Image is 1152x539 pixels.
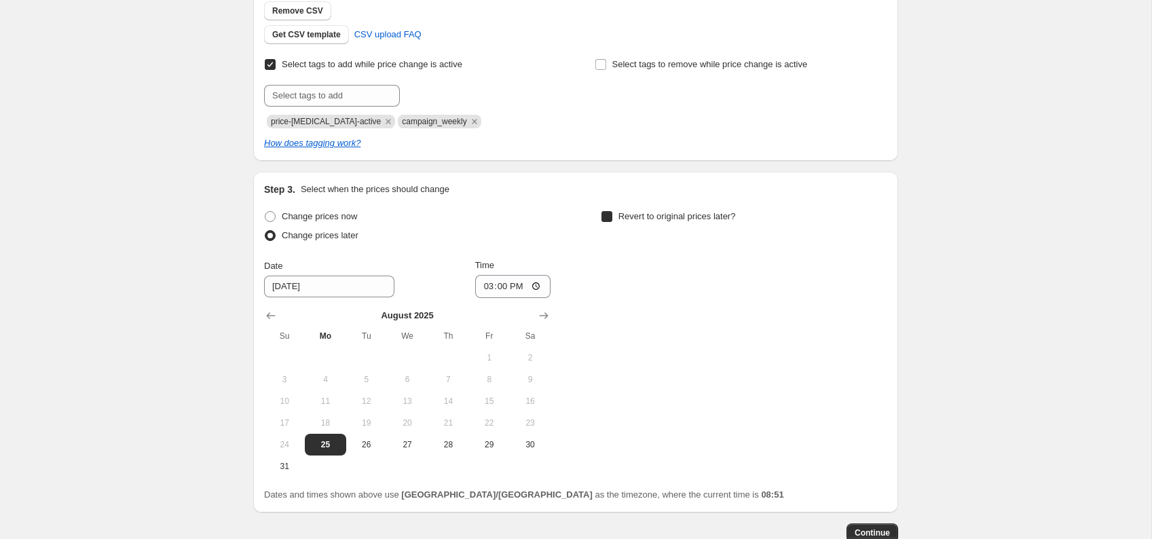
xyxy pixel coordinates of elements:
[469,369,510,390] button: Friday August 8 2025
[433,331,463,341] span: Th
[272,29,341,40] span: Get CSV template
[618,211,736,221] span: Revert to original prices later?
[475,417,504,428] span: 22
[382,115,394,128] button: Remove price-change-job-active
[387,412,428,434] button: Wednesday August 20 2025
[264,85,400,107] input: Select tags to add
[387,434,428,456] button: Wednesday August 27 2025
[346,325,387,347] th: Tuesday
[270,374,299,385] span: 3
[855,527,890,538] span: Continue
[428,369,468,390] button: Thursday August 7 2025
[346,412,387,434] button: Tuesday August 19 2025
[264,1,331,20] button: Remove CSV
[352,331,382,341] span: Tu
[282,211,357,221] span: Change prices now
[401,489,592,500] b: [GEOGRAPHIC_DATA]/[GEOGRAPHIC_DATA]
[392,417,422,428] span: 20
[515,396,545,407] span: 16
[305,390,346,412] button: Monday August 11 2025
[515,331,545,341] span: Sa
[387,325,428,347] th: Wednesday
[305,369,346,390] button: Monday August 4 2025
[392,374,422,385] span: 6
[475,396,504,407] span: 15
[264,325,305,347] th: Sunday
[515,352,545,363] span: 2
[310,439,340,450] span: 25
[428,390,468,412] button: Thursday August 14 2025
[264,261,282,271] span: Date
[264,138,360,148] a: How does tagging work?
[354,28,422,41] span: CSV upload FAQ
[270,331,299,341] span: Su
[475,331,504,341] span: Fr
[475,374,504,385] span: 8
[310,417,340,428] span: 18
[301,183,449,196] p: Select when the prices should change
[264,369,305,390] button: Sunday August 3 2025
[387,369,428,390] button: Wednesday August 6 2025
[515,374,545,385] span: 9
[433,374,463,385] span: 7
[352,439,382,450] span: 26
[510,325,551,347] th: Saturday
[270,396,299,407] span: 10
[282,59,462,69] span: Select tags to add while price change is active
[392,396,422,407] span: 13
[402,117,466,126] span: campaign_weekly
[352,417,382,428] span: 19
[270,439,299,450] span: 24
[346,434,387,456] button: Tuesday August 26 2025
[475,439,504,450] span: 29
[475,260,494,270] span: Time
[346,390,387,412] button: Tuesday August 12 2025
[510,412,551,434] button: Saturday August 23 2025
[433,396,463,407] span: 14
[428,325,468,347] th: Thursday
[433,439,463,450] span: 28
[271,117,381,126] span: price-change-job-active
[310,374,340,385] span: 4
[352,374,382,385] span: 5
[346,369,387,390] button: Tuesday August 5 2025
[534,306,553,325] button: Show next month, September 2025
[264,276,394,297] input: 8/25/2025
[761,489,783,500] b: 08:51
[469,347,510,369] button: Friday August 1 2025
[469,434,510,456] button: Friday August 29 2025
[272,5,323,16] span: Remove CSV
[515,439,545,450] span: 30
[352,396,382,407] span: 12
[264,183,295,196] h2: Step 3.
[264,489,784,500] span: Dates and times shown above use as the timezone, where the current time is
[305,434,346,456] button: Today Monday August 25 2025
[515,417,545,428] span: 23
[261,306,280,325] button: Show previous month, July 2025
[282,230,358,240] span: Change prices later
[392,439,422,450] span: 27
[264,25,349,44] button: Get CSV template
[264,456,305,477] button: Sunday August 31 2025
[264,412,305,434] button: Sunday August 17 2025
[510,390,551,412] button: Saturday August 16 2025
[469,325,510,347] th: Friday
[469,412,510,434] button: Friday August 22 2025
[392,331,422,341] span: We
[475,352,504,363] span: 1
[310,331,340,341] span: Mo
[612,59,808,69] span: Select tags to remove while price change is active
[510,434,551,456] button: Saturday August 30 2025
[270,461,299,472] span: 31
[346,24,430,45] a: CSV upload FAQ
[468,115,481,128] button: Remove campaign_weekly
[510,369,551,390] button: Saturday August 9 2025
[433,417,463,428] span: 21
[475,275,551,298] input: 12:00
[270,417,299,428] span: 17
[469,390,510,412] button: Friday August 15 2025
[264,390,305,412] button: Sunday August 10 2025
[264,434,305,456] button: Sunday August 24 2025
[305,325,346,347] th: Monday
